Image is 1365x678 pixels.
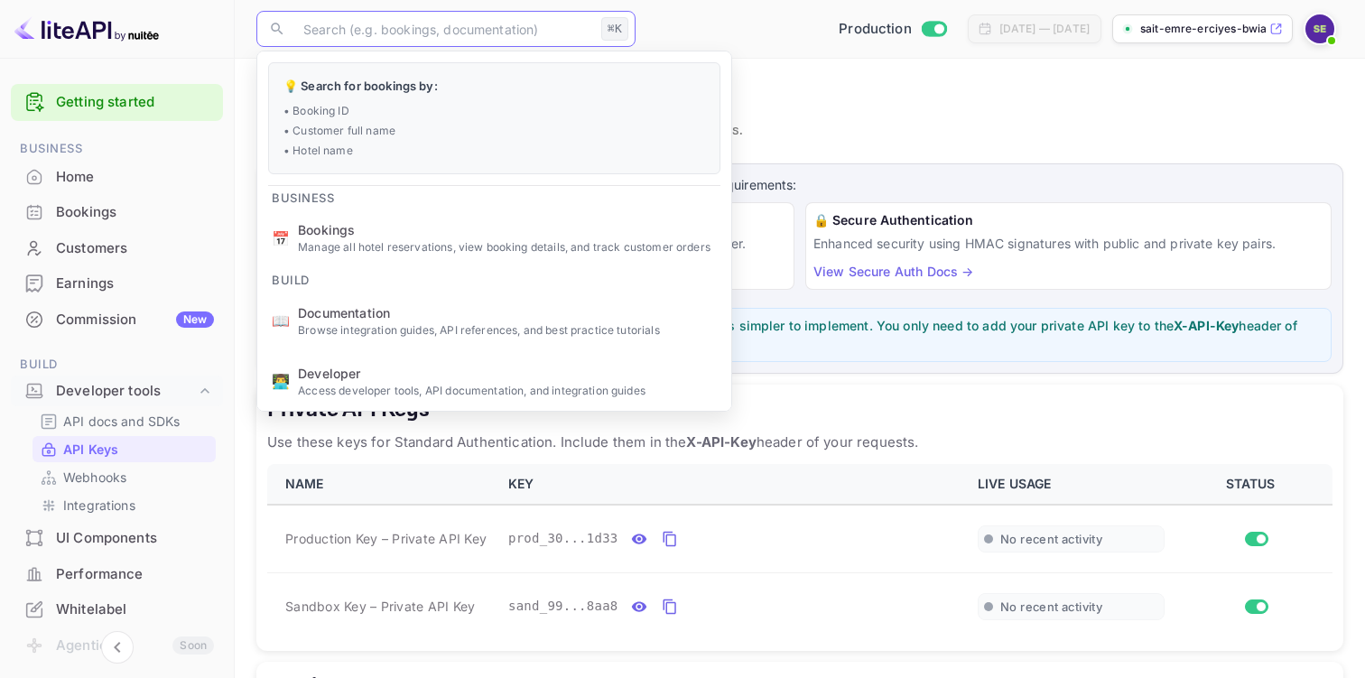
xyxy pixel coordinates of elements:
[63,412,181,431] p: API docs and SDKs
[298,239,717,255] p: Manage all hotel reservations, view booking details, and track customer orders
[11,521,223,556] div: UI Components
[967,464,1175,505] th: LIVE USAGE
[32,464,216,490] div: Webhooks
[63,496,135,515] p: Integrations
[283,103,705,119] p: • Booking ID
[298,322,717,339] p: Browse integration guides, API references, and best practice tutorials
[11,139,223,159] span: Business
[56,167,214,188] div: Home
[32,408,216,434] div: API docs and SDKs
[298,364,717,383] span: Developer
[11,557,223,592] div: Performance
[11,231,223,266] div: Customers
[11,84,223,121] div: Getting started
[285,597,475,616] span: Sandbox Key – Private API Key
[11,521,223,554] a: UI Components
[267,432,1332,453] p: Use these keys for Standard Authentication. Include them in the header of your requests.
[999,21,1090,37] div: [DATE] — [DATE]
[11,195,223,228] a: Bookings
[11,302,223,336] a: CommissionNew
[11,557,223,590] a: Performance
[40,496,209,515] a: Integrations
[839,19,912,40] span: Production
[63,468,126,487] p: Webhooks
[813,264,973,279] a: View Secure Auth Docs →
[272,228,290,249] p: 📅
[56,564,214,585] div: Performance
[176,311,214,328] div: New
[40,440,209,459] a: API Keys
[285,529,487,548] span: Production Key – Private API Key
[267,464,497,505] th: NAME
[56,202,214,223] div: Bookings
[14,14,159,43] img: LiteAPI logo
[272,310,290,331] p: 📖
[686,433,756,450] strong: X-API-Key
[32,436,216,462] div: API Keys
[298,303,717,322] span: Documentation
[272,370,290,392] p: 👨‍💻
[56,381,196,402] div: Developer tools
[11,302,223,338] div: CommissionNew
[1174,318,1239,333] strong: X-API-Key
[40,412,209,431] a: API docs and SDKs
[283,123,705,139] p: • Customer full name
[298,220,717,239] span: Bookings
[267,464,1332,640] table: private api keys table
[40,468,209,487] a: Webhooks
[1000,599,1102,615] span: No recent activity
[11,266,223,302] div: Earnings
[256,80,1343,116] p: API Keys
[267,395,1332,424] h5: Private API Keys
[268,175,1332,195] p: LiteAPI supports two authentication methods depending on your security requirements:
[11,592,223,627] div: Whitelabel
[283,78,705,96] p: 💡 Search for bookings by:
[56,274,214,294] div: Earnings
[1140,21,1266,37] p: sait-emre-erciyes-bwia...
[56,92,214,113] a: Getting started
[56,528,214,549] div: UI Components
[56,238,214,259] div: Customers
[508,597,618,616] span: sand_99...8aa8
[276,316,1323,354] p: 💡 Start with Standard Authentication as it's simpler to implement. You only need to add your priv...
[11,355,223,375] span: Build
[831,19,953,40] div: Switch to Sandbox mode
[56,599,214,620] div: Whitelabel
[256,120,1343,142] p: Create and manage your API keys for secure access to liteAPI endpoints.
[32,492,216,518] div: Integrations
[601,17,628,41] div: ⌘K
[257,180,348,209] span: Business
[298,383,717,399] p: Access developer tools, API documentation, and integration guides
[497,464,967,505] th: KEY
[11,266,223,300] a: Earnings
[1175,464,1332,505] th: STATUS
[813,210,1323,230] h6: 🔒 Secure Authentication
[1000,532,1102,547] span: No recent activity
[11,376,223,407] div: Developer tools
[257,262,324,291] span: Build
[283,143,705,159] p: • Hotel name
[11,195,223,230] div: Bookings
[813,234,1323,253] p: Enhanced security using HMAC signatures with public and private key pairs.
[11,160,223,195] div: Home
[11,160,223,193] a: Home
[11,231,223,265] a: Customers
[292,11,594,47] input: Search (e.g. bookings, documentation)
[56,310,214,330] div: Commission
[508,529,618,548] span: prod_30...1d33
[101,631,134,664] button: Collapse navigation
[1305,14,1334,43] img: Sait Emre Erciyes
[11,592,223,626] a: Whitelabel
[63,440,118,459] p: API Keys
